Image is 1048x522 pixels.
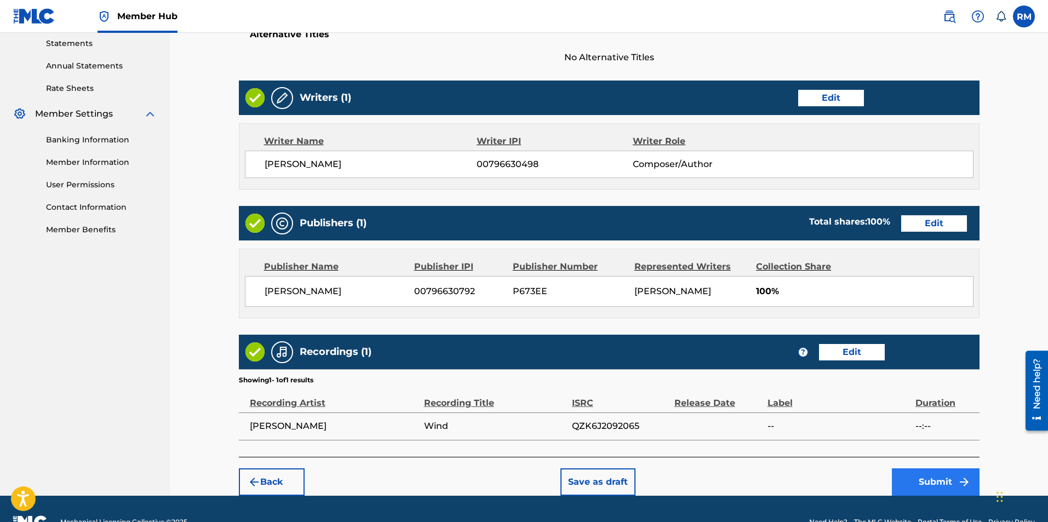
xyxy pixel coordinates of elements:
button: Save as draft [560,468,635,496]
h5: Recordings (1) [300,346,371,358]
span: [PERSON_NAME] [250,420,419,433]
div: Help [967,5,989,27]
img: Valid [245,214,265,233]
span: 00796630792 [414,285,505,298]
span: QZK6J2092065 [572,420,669,433]
img: search [943,10,956,23]
span: 100 % [867,216,890,227]
a: Public Search [938,5,960,27]
a: Annual Statements [46,60,157,72]
img: Top Rightsholder [98,10,111,23]
img: help [971,10,984,23]
img: 7ee5dd4eb1f8a8e3ef2f.svg [248,475,261,489]
img: Publishers [276,217,289,230]
img: Recordings [276,346,289,359]
div: Recording Artist [250,385,419,410]
a: User Permissions [46,179,157,191]
span: Wind [424,420,566,433]
span: [PERSON_NAME] [634,286,711,296]
div: Represented Writers [634,260,748,273]
img: expand [144,107,157,121]
div: Publisher IPI [414,260,505,273]
iframe: Resource Center [1017,347,1048,435]
span: 00796630498 [477,158,632,171]
div: Release Date [674,385,762,410]
div: Writer IPI [477,135,633,148]
span: -- [768,420,910,433]
img: Valid [245,88,265,107]
span: No Alternative Titles [239,51,980,64]
div: Writer Role [633,135,775,148]
span: Member Settings [35,107,113,121]
span: 100% [756,285,973,298]
div: Writer Name [264,135,477,148]
span: ? [799,348,808,357]
a: Member Information [46,157,157,168]
span: --:-- [915,420,974,433]
iframe: Chat Widget [993,469,1048,522]
img: MLC Logo [13,8,55,24]
div: Duration [915,385,974,410]
a: Rate Sheets [46,83,157,94]
a: Contact Information [46,202,157,213]
div: Collection Share [756,260,862,273]
div: ISRC [572,385,669,410]
h5: Publishers (1) [300,217,366,230]
button: Submit [892,468,980,496]
h5: Writers (1) [300,91,351,104]
img: Member Settings [13,107,26,121]
h5: Alternative Titles [250,29,969,40]
img: Valid [245,342,265,362]
div: Label [768,385,910,410]
a: Member Benefits [46,224,157,236]
img: Writers [276,91,289,105]
div: Publisher Name [264,260,406,273]
div: Total shares: [809,215,890,228]
button: Back [239,468,305,496]
div: Notifications [995,11,1006,22]
span: Composer/Author [633,158,775,171]
span: Member Hub [117,10,177,22]
button: Edit [901,215,967,232]
span: [PERSON_NAME] [265,158,477,171]
a: Banking Information [46,134,157,146]
span: [PERSON_NAME] [265,285,406,298]
span: P673EE [513,285,626,298]
img: f7272a7cc735f4ea7f67.svg [958,475,971,489]
div: Recording Title [424,385,566,410]
div: User Menu [1013,5,1035,27]
div: Publisher Number [513,260,626,273]
button: Edit [819,344,885,360]
a: Statements [46,38,157,49]
button: Edit [798,90,864,106]
div: Drag [997,480,1003,513]
p: Showing 1 - 1 of 1 results [239,375,313,385]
